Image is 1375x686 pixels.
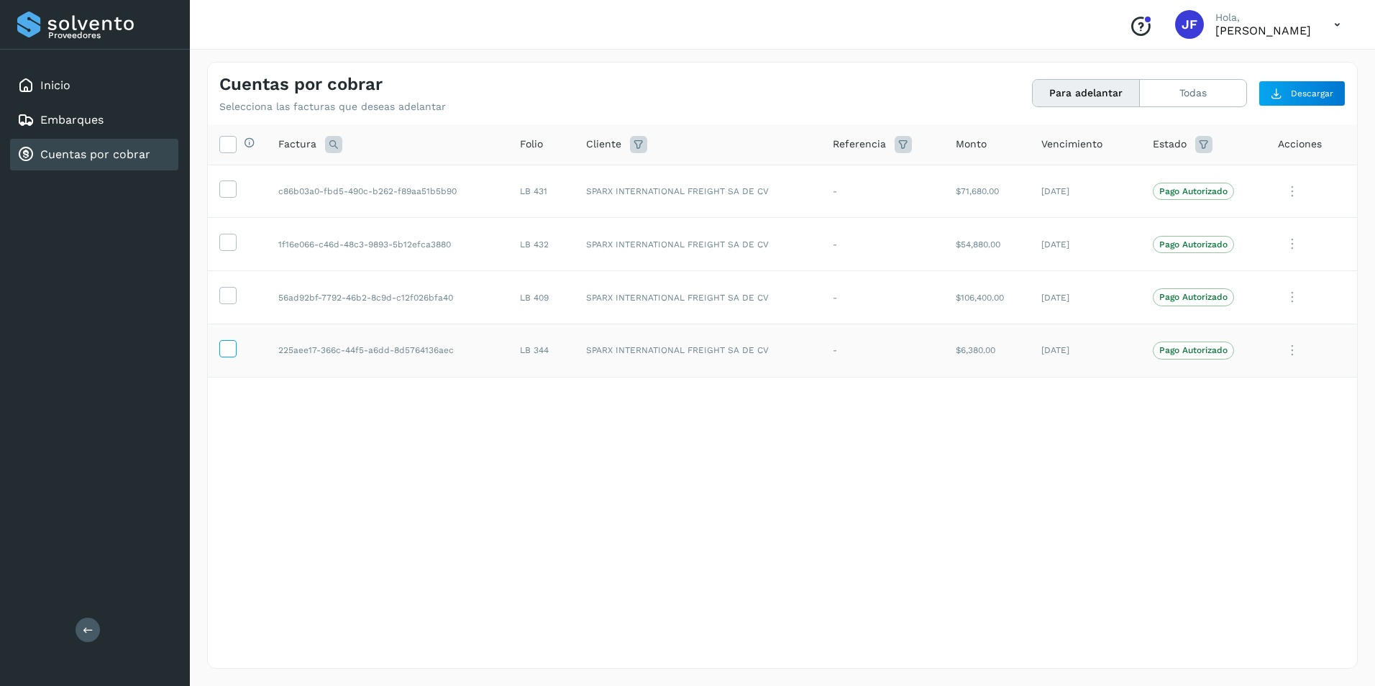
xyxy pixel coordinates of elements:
[944,324,1030,377] td: $6,380.00
[1291,87,1333,100] span: Descargar
[575,165,822,218] td: SPARX INTERNATIONAL FREIGHT SA DE CV
[1030,324,1141,377] td: [DATE]
[1215,24,1311,37] p: JUAN FRANCISCO PARDO MARTINEZ
[219,74,383,95] h4: Cuentas por cobrar
[1159,345,1228,355] p: Pago Autorizado
[944,165,1030,218] td: $71,680.00
[10,70,178,101] div: Inicio
[278,137,316,152] span: Factura
[10,104,178,136] div: Embarques
[1041,137,1102,152] span: Vencimiento
[219,101,446,113] p: Selecciona las facturas que deseas adelantar
[267,218,508,271] td: 1f16e066-c46d-48c3-9893-5b12efca3880
[1030,271,1141,324] td: [DATE]
[40,78,70,92] a: Inicio
[1033,80,1140,106] button: Para adelantar
[821,324,944,377] td: -
[1140,80,1246,106] button: Todas
[1030,218,1141,271] td: [DATE]
[1159,292,1228,302] p: Pago Autorizado
[821,218,944,271] td: -
[821,165,944,218] td: -
[833,137,886,152] span: Referencia
[1278,137,1322,152] span: Acciones
[944,218,1030,271] td: $54,880.00
[1215,12,1311,24] p: Hola,
[267,324,508,377] td: 225aee17-366c-44f5-a6dd-8d5764136aec
[956,137,987,152] span: Monto
[508,324,574,377] td: LB 344
[48,30,173,40] p: Proveedores
[575,218,822,271] td: SPARX INTERNATIONAL FREIGHT SA DE CV
[10,139,178,170] div: Cuentas por cobrar
[40,147,150,161] a: Cuentas por cobrar
[586,137,621,152] span: Cliente
[520,137,543,152] span: Folio
[1258,81,1346,106] button: Descargar
[508,218,574,271] td: LB 432
[508,165,574,218] td: LB 431
[267,165,508,218] td: c86b03a0-fbd5-490c-b262-f89aa51b5b90
[508,271,574,324] td: LB 409
[575,324,822,377] td: SPARX INTERNATIONAL FREIGHT SA DE CV
[1159,239,1228,250] p: Pago Autorizado
[1153,137,1187,152] span: Estado
[1159,186,1228,196] p: Pago Autorizado
[575,271,822,324] td: SPARX INTERNATIONAL FREIGHT SA DE CV
[821,271,944,324] td: -
[40,113,104,127] a: Embarques
[944,271,1030,324] td: $106,400.00
[1030,165,1141,218] td: [DATE]
[267,271,508,324] td: 56ad92bf-7792-46b2-8c9d-c12f026bfa40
